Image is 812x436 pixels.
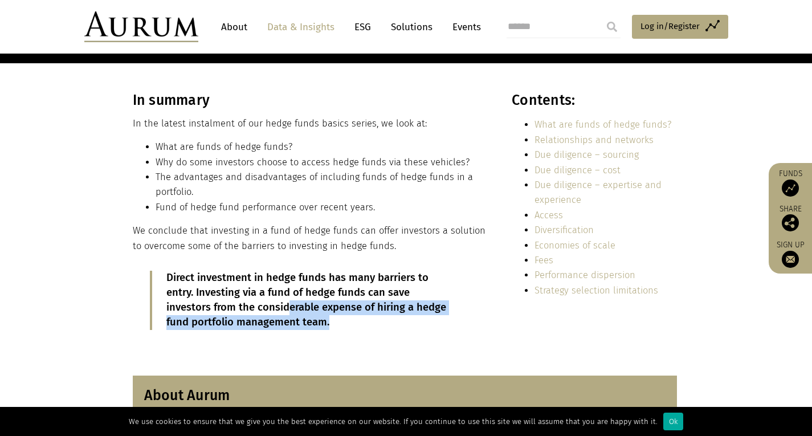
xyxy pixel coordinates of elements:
[385,17,438,38] a: Solutions
[632,15,728,39] a: Log in/Register
[144,387,666,404] h3: About Aurum
[166,271,456,330] p: Direct investment in hedge funds has many barriers to entry. Investing via a fund of hedge funds ...
[782,180,799,197] img: Access Funds
[534,135,654,145] a: Relationships and networks
[133,225,485,251] span: We conclude that investing in a fund of hedge funds can offer investors a solution to overcome so...
[534,149,639,160] a: Due diligence – sourcing
[156,170,487,200] li: The advantages and disadvantages of including funds of hedge funds in a portfolio.
[133,92,487,109] h3: In summary
[156,200,487,215] li: Fund of hedge fund performance over recent years.
[534,119,671,130] a: What are funds of hedge funds?
[774,240,806,268] a: Sign up
[534,165,621,176] a: Due diligence – cost
[774,205,806,231] div: Share
[447,17,481,38] a: Events
[534,255,553,266] a: Fees
[534,240,615,251] a: Economies of scale
[215,17,253,38] a: About
[156,155,487,170] li: Why do some investors choose to access hedge funds via these vehicles?
[601,15,623,38] input: Submit
[133,116,487,131] p: In the latest instalment of our hedge funds basics series, we look at:
[512,92,676,109] h3: Contents:
[640,19,700,33] span: Log in/Register
[349,17,377,38] a: ESG
[156,140,487,154] li: What are funds of hedge funds?
[534,285,658,296] a: Strategy selection limitations
[262,17,340,38] a: Data & Insights
[782,251,799,268] img: Sign up to our newsletter
[774,169,806,197] a: Funds
[534,210,563,221] a: Access
[534,270,635,280] a: Performance dispersion
[663,413,683,430] div: Ok
[534,180,662,205] a: Due diligence – expertise and experience
[84,11,198,42] img: Aurum
[534,225,594,235] a: Diversification
[782,214,799,231] img: Share this post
